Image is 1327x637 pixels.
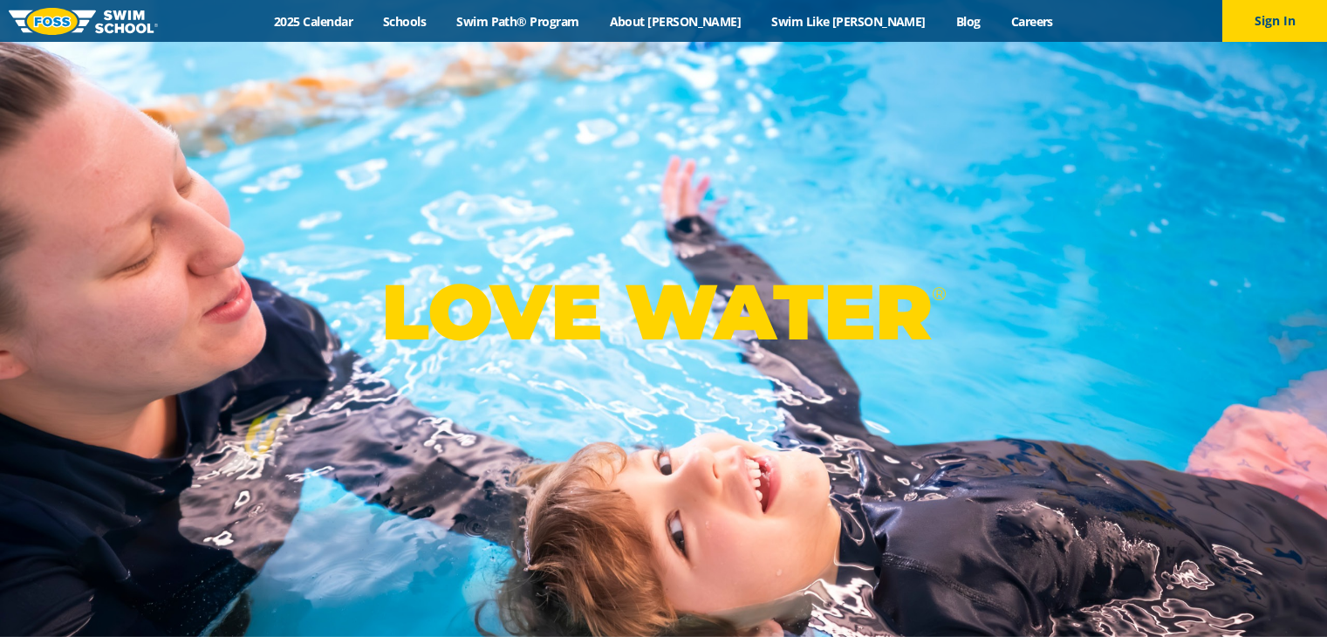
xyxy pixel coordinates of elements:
[594,13,756,30] a: About [PERSON_NAME]
[756,13,941,30] a: Swim Like [PERSON_NAME]
[441,13,594,30] a: Swim Path® Program
[932,283,946,305] sup: ®
[941,13,995,30] a: Blog
[259,13,368,30] a: 2025 Calendar
[995,13,1068,30] a: Careers
[9,8,158,35] img: FOSS Swim School Logo
[368,13,441,30] a: Schools
[381,265,946,359] p: LOVE WATER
